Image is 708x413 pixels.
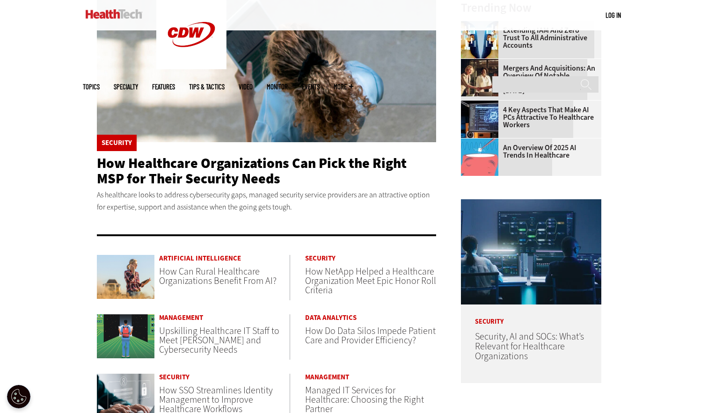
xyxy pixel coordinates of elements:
[156,62,226,72] a: CDW
[461,199,601,304] img: security team in high-tech computer room
[239,83,253,90] a: Video
[461,101,498,138] img: Desktop monitor with brain AI concept
[86,9,142,19] img: Home
[606,10,621,20] div: User menu
[7,385,30,408] button: Open Preferences
[606,11,621,19] a: Log in
[114,83,138,90] span: Specialty
[461,106,596,129] a: 4 Key Aspects That Make AI PCs Attractive to Healthcare Workers
[334,83,353,90] span: More
[305,265,436,297] a: How NetApp Helped a Healthcare Organization Meet Epic Honor Roll Criteria
[159,325,279,356] a: Upskilling Healthcare IT Staff to Meet [PERSON_NAME] and Cybersecurity Needs
[461,304,601,325] p: Security
[83,83,100,90] span: Topics
[102,139,132,146] a: Security
[97,189,437,213] p: As healthcare looks to address cybersecurity gaps, managed security service providers are an attr...
[159,255,290,262] a: Artificial Intelligence
[302,83,320,90] a: Events
[152,83,175,90] a: Features
[159,374,290,381] a: Security
[97,314,155,358] img: man with map and backpack navigates data center concept
[159,314,290,321] a: Management
[461,138,498,176] img: illustration of computer chip being put inside head with waves
[461,59,498,96] img: business leaders shake hands in conference room
[475,330,584,362] a: Security, AI and SOCs: What’s Relevant for Healthcare Organizations
[7,385,30,408] div: Cookie Settings
[305,374,436,381] a: Management
[97,255,155,299] img: Person in rural setting talking on phone
[461,101,503,108] a: Desktop monitor with brain AI concept
[159,265,277,287] a: How Can Rural Healthcare Organizations Benefit From AI?
[189,83,225,90] a: Tips & Tactics
[305,255,436,262] a: Security
[267,83,288,90] a: MonITor
[461,144,596,159] a: An Overview of 2025 AI Trends in Healthcare
[305,325,436,347] a: How Do Data Silos Impede Patient Care and Provider Efficiency?
[461,138,503,146] a: illustration of computer chip being put inside head with waves
[97,154,407,188] a: How Healthcare Organizations Can Pick the Right MSP for Their Security Needs
[305,314,436,321] a: Data Analytics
